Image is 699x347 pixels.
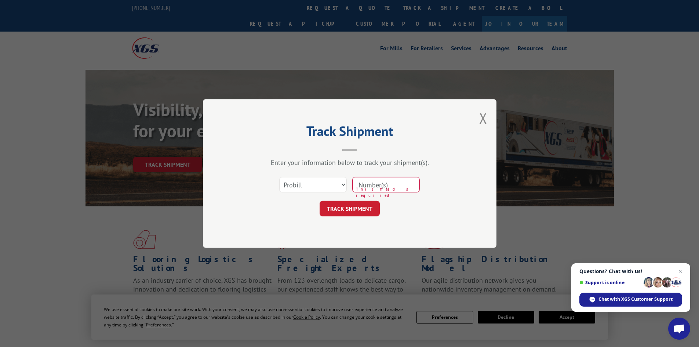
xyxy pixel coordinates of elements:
[320,201,380,216] button: TRACK SHIPMENT
[579,268,682,274] span: Questions? Chat with us!
[598,296,673,303] span: Chat with XGS Customer Support
[579,280,641,285] span: Support is online
[579,293,682,307] span: Chat with XGS Customer Support
[352,177,420,192] input: Number(s)
[240,126,460,140] h2: Track Shipment
[668,318,690,340] a: Open chat
[356,186,420,198] span: This field is required
[479,108,487,128] button: Close modal
[240,158,460,167] div: Enter your information below to track your shipment(s).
